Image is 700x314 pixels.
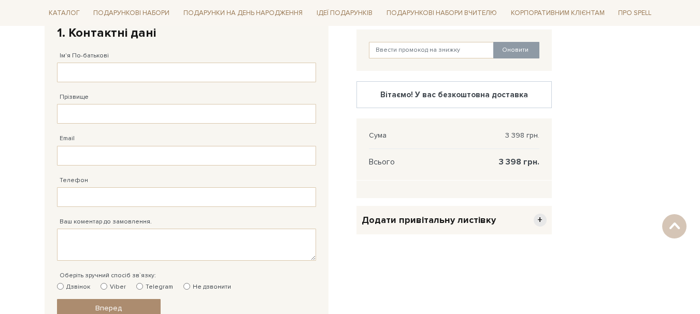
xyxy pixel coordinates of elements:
[45,5,84,21] a: Каталог
[101,283,107,290] input: Viber
[369,131,387,140] span: Сума
[57,283,64,290] input: Дзвінок
[499,157,539,167] span: 3 398 грн.
[60,134,75,143] label: Email
[60,176,88,185] label: Телефон
[369,42,494,58] input: Ввести промокод на знижку
[89,5,174,21] a: Подарункові набори
[507,5,609,21] a: Корпоративним клієнтам
[57,25,316,41] h2: 1. Контактні дані
[365,90,543,99] div: Вітаємо! У вас безкоштовна доставка
[505,131,539,140] span: 3 398 грн.
[493,42,539,58] button: Оновити
[312,5,377,21] a: Ідеї подарунків
[60,217,152,227] label: Ваш коментар до замовлення.
[136,282,173,292] label: Telegram
[95,304,122,312] span: Вперед
[534,214,547,227] span: +
[57,282,90,292] label: Дзвінок
[60,51,109,61] label: Ім'я По-батькові
[183,282,231,292] label: Не дзвонити
[614,5,655,21] a: Про Spell
[60,271,156,280] label: Оберіть зручний спосіб зв`язку:
[101,282,126,292] label: Viber
[136,283,143,290] input: Telegram
[179,5,307,21] a: Подарунки на День народження
[362,214,496,226] span: Додати привітальну листівку
[60,93,89,102] label: Прізвище
[382,4,501,22] a: Подарункові набори Вчителю
[183,283,190,290] input: Не дзвонити
[369,157,395,167] span: Всього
